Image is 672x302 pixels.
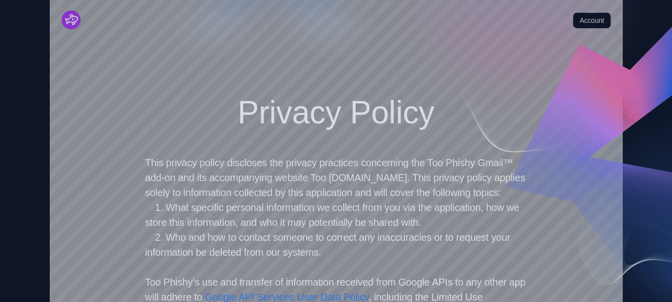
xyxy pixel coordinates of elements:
[145,155,527,200] p: This privacy policy discloses the privacy practices concerning the Too Phishy Gmail™ add-on and i...
[145,230,527,260] li: 2. Who and how to contact someone to correct any inaccuracies or to request your information be d...
[145,200,527,230] li: 1. What specific personal information we collect from you via the application, how we store this ...
[62,10,81,29] img: Stellar
[62,10,81,29] a: Cruip
[573,12,610,28] a: Account
[62,97,611,136] h1: Privacy Policy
